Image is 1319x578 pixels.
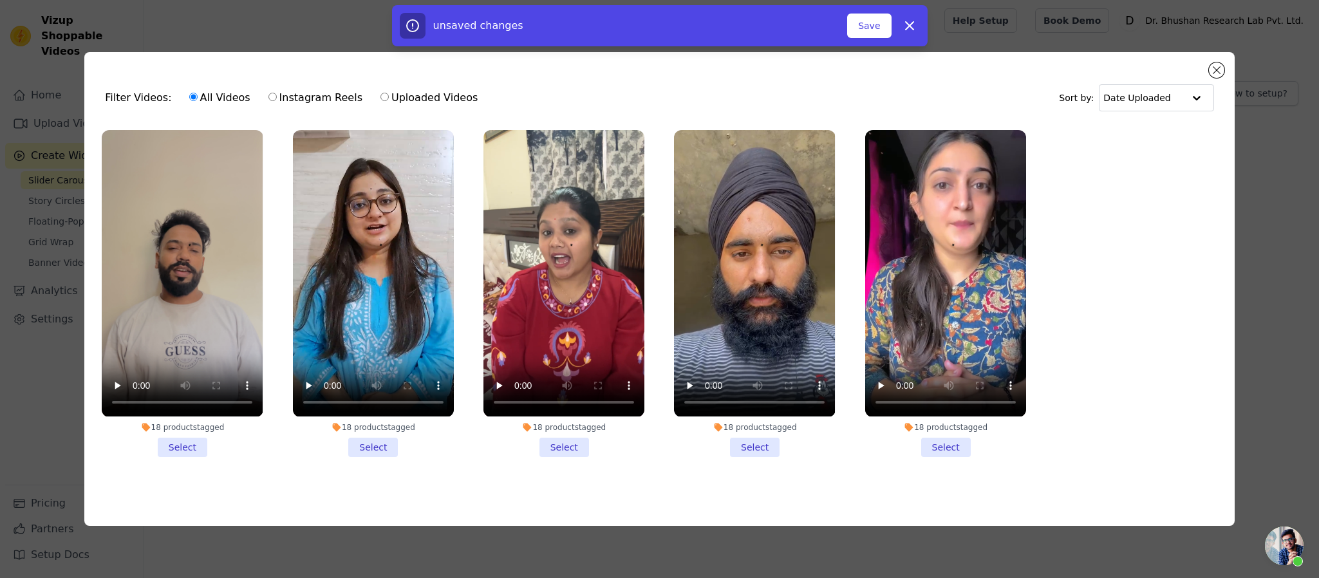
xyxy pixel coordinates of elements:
span: unsaved changes [433,19,523,32]
div: Filter Videos: [105,83,485,113]
label: Instagram Reels [268,89,363,106]
div: 18 products tagged [674,422,835,433]
label: All Videos [189,89,251,106]
div: 18 products tagged [102,422,263,433]
div: 18 products tagged [483,422,644,433]
label: Uploaded Videos [380,89,478,106]
div: 18 products tagged [865,422,1026,433]
div: Sort by: [1059,84,1214,111]
div: 18 products tagged [293,422,454,433]
button: Save [847,14,891,38]
div: Open chat [1265,527,1304,565]
button: Close modal [1209,62,1224,78]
